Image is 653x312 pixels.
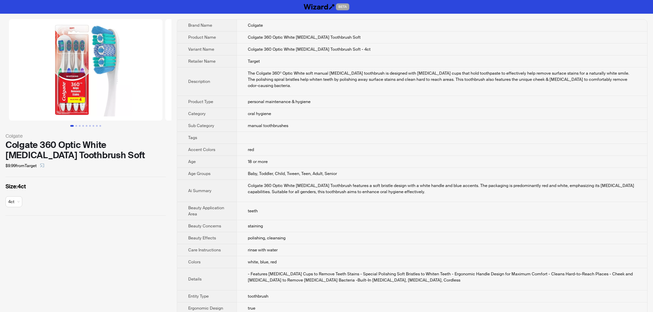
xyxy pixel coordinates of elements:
[248,35,361,40] span: Colgate 360 Optic White [MEDICAL_DATA] Toothbrush Soft
[248,47,371,52] span: Colgate 360 Optic White [MEDICAL_DATA] Toothbrush Soft - 4ct
[248,99,311,104] span: personal maintenance & hygiene
[188,276,202,282] span: Details
[188,59,216,64] span: Retailer Name
[188,23,212,28] span: Brand Name
[9,19,162,121] img: Colgate 360 Optic White Whitening Toothbrush Soft Colgate 360 Optic White Whitening Toothbrush So...
[248,159,268,164] span: 18 or more
[5,132,166,140] div: Colgate
[188,305,223,311] span: Ergonomic Design
[248,235,286,241] span: polishing, cleansing
[248,59,260,64] span: Target
[188,111,206,116] span: Category
[188,135,197,140] span: Tags
[248,223,263,229] span: staining
[5,183,166,191] label: 4ct
[248,271,636,283] div: - Features Whitening Cups to Remove Teeth Stains - Special Polishing Soft Bristles to Whiten Teet...
[8,197,20,207] span: available
[188,235,216,241] span: Beauty Effects
[336,3,349,10] span: BETA
[248,171,337,176] span: Baby, Toddler, Child, Tween, Teen, Adult, Senior
[188,188,211,194] span: Ai Summary
[75,125,77,127] button: Go to slide 2
[5,160,166,171] div: $9.99 from Target
[82,125,84,127] button: Go to slide 4
[248,147,254,152] span: red
[248,294,268,299] span: toothbrush
[248,183,636,195] div: Colgate 360 Optic White Whitening Toothbrush features a soft bristle design with a white handle a...
[188,205,224,217] span: Beauty Application Area
[188,171,210,176] span: Age Groups
[188,35,216,40] span: Product Name
[248,70,636,89] div: The Colgate 360⁰ Optic White soft manual whitening toothbrush is designed with whitening cups tha...
[96,125,98,127] button: Go to slide 8
[70,125,74,127] button: Go to slide 1
[248,123,288,128] span: manual toothbrushes
[188,247,221,253] span: Care Instructions
[248,247,278,253] span: rinse with water
[188,223,221,229] span: Beauty Concerns
[188,159,196,164] span: Age
[188,123,214,128] span: Sub Category
[188,259,201,265] span: Colors
[248,259,277,265] span: white, blue, red
[248,23,263,28] span: Colgate
[188,47,214,52] span: Variant Name
[248,208,258,214] span: teeth
[188,99,213,104] span: Product Type
[79,125,81,127] button: Go to slide 3
[188,294,209,299] span: Entity Type
[89,125,91,127] button: Go to slide 6
[5,183,17,190] span: Size :
[93,125,94,127] button: Go to slide 7
[40,163,44,167] span: select
[188,79,210,84] span: Description
[248,305,255,311] span: true
[165,19,319,121] img: Colgate 360 Optic White Whitening Toothbrush Soft Colgate 360 Optic White Whitening Toothbrush So...
[99,125,101,127] button: Go to slide 9
[5,140,166,160] div: Colgate 360 Optic White [MEDICAL_DATA] Toothbrush Soft
[86,125,87,127] button: Go to slide 5
[248,111,271,116] span: oral hygiene
[188,147,215,152] span: Accent Colors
